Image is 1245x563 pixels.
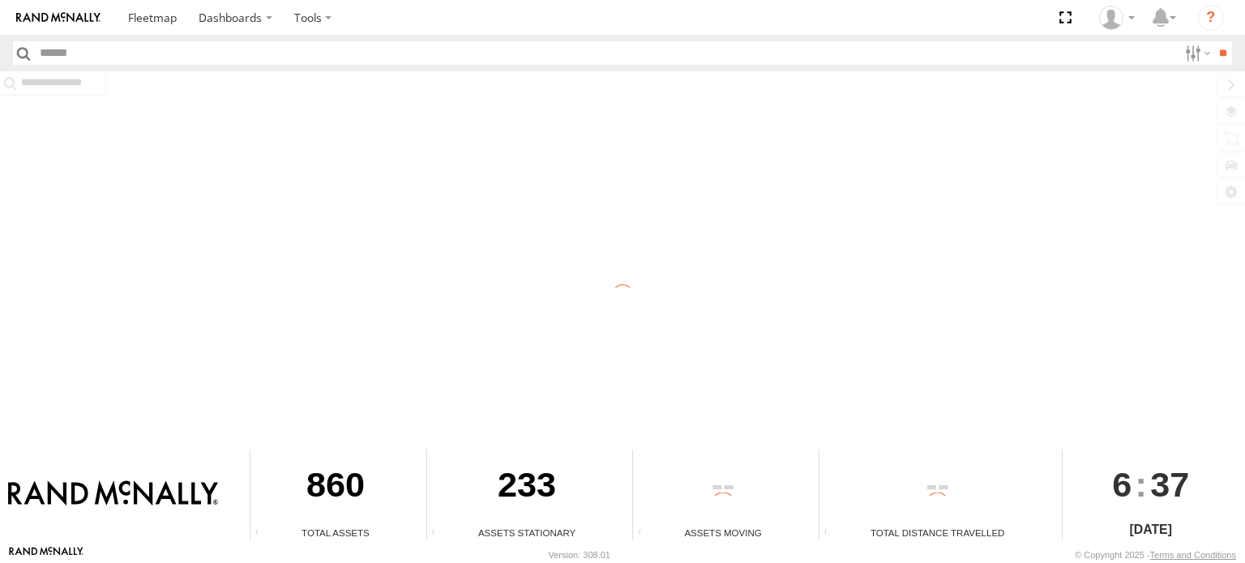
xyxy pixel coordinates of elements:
div: Assets Moving [633,526,812,540]
div: Jose Goitia [1093,6,1140,30]
div: 860 [250,450,421,526]
div: Total Distance Travelled [819,526,1056,540]
div: Total number of assets current stationary. [427,527,451,540]
div: Total number of assets current in transit. [633,527,657,540]
div: Version: 308.01 [549,550,610,560]
span: 37 [1150,450,1189,519]
div: [DATE] [1063,520,1239,540]
a: Visit our Website [9,547,83,563]
a: Terms and Conditions [1150,550,1236,560]
img: rand-logo.svg [16,12,101,23]
span: 6 [1112,450,1132,519]
label: Search Filter Options [1179,41,1213,65]
i: ? [1198,5,1224,31]
div: Total distance travelled by all assets within specified date range and applied filters [819,527,844,540]
div: © Copyright 2025 - [1075,550,1236,560]
div: 233 [427,450,627,526]
div: : [1063,450,1239,519]
div: Assets Stationary [427,526,627,540]
img: Rand McNally [8,480,218,508]
div: Total number of Enabled Assets [250,527,275,540]
div: Total Assets [250,526,421,540]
